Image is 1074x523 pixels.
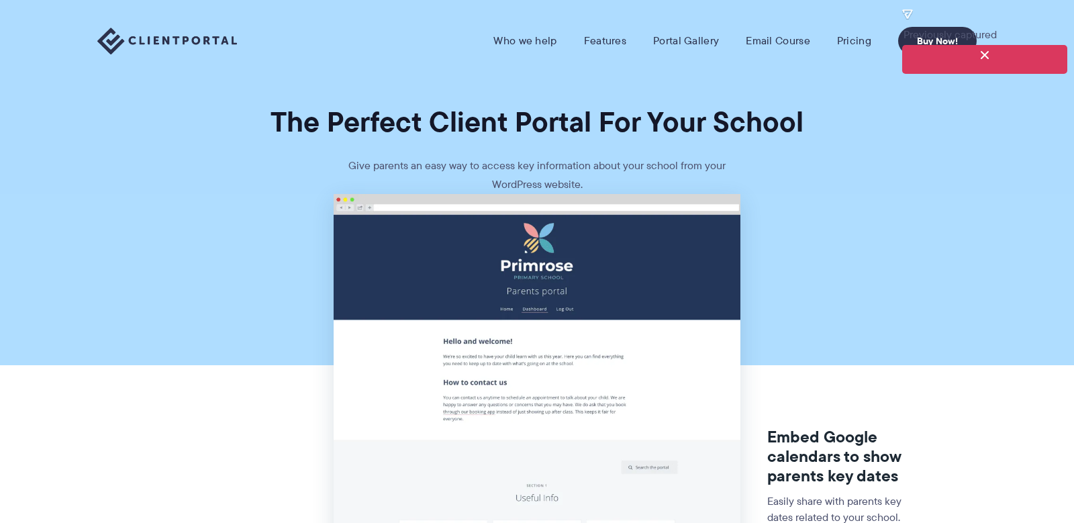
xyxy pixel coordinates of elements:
a: Pricing [837,34,871,48]
a: Buy Now! [898,27,977,55]
a: Who we help [493,34,556,48]
a: Portal Gallery [653,34,719,48]
a: Email Course [746,34,810,48]
h3: Embed Google calendars to show parents key dates [767,428,914,485]
a: Features [584,34,626,48]
p: Give parents an easy way to access key information about your school from your WordPress website. [336,156,738,194]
